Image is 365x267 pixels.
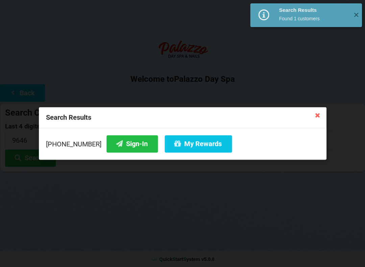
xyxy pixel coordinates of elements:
button: My Rewards [165,135,232,152]
div: Search Results [39,107,326,128]
button: Sign-In [106,135,158,152]
div: [PHONE_NUMBER] [46,135,319,152]
div: Found 1 customers [279,15,348,22]
div: Search Results [279,7,348,14]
